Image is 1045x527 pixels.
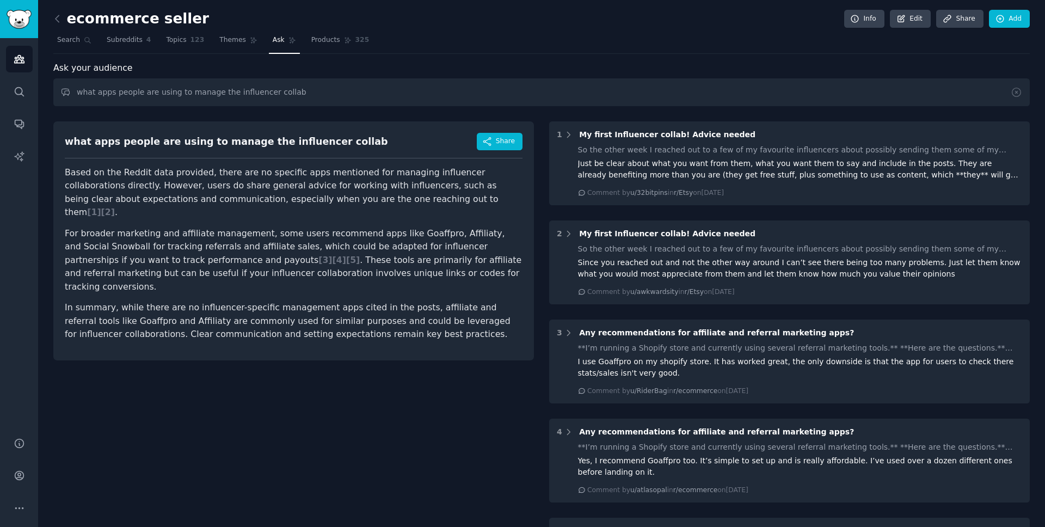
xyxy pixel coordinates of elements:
[496,137,515,146] span: Share
[65,166,522,219] p: Based on the Reddit data provided, there are no specific apps mentioned for managing influencer c...
[269,32,300,54] a: Ask
[146,35,151,45] span: 4
[936,10,983,28] a: Share
[166,35,186,45] span: Topics
[579,427,854,436] span: Any recommendations for affiliate and referral marketing apps?
[844,10,884,28] a: Info
[101,207,115,217] span: [ 2 ]
[219,35,246,45] span: Themes
[630,189,668,197] span: u/32bitpins
[53,10,209,28] h2: ecommerce seller
[674,189,693,197] span: r/Etsy
[578,144,1023,156] div: So the other week I reached out to a few of my favourite influencers about possibly sending them ...
[216,32,261,54] a: Themes
[673,387,717,395] span: r/ecommerce
[989,10,1030,28] a: Add
[578,342,1023,354] div: **I’m running a Shopify store and currently using several referral marketing tools.** **Here are ...
[578,455,1023,478] div: Yes, I recommend Goaffpro too. It’s simple to set up and is really affordable. I’ve used over a d...
[587,287,735,297] div: Comment by in on [DATE]
[308,32,373,54] a: Products325
[477,133,522,150] button: Share
[557,129,562,140] div: 1
[630,288,678,296] span: u/awkwardsity
[630,387,667,395] span: u/RiderBag
[190,35,205,45] span: 123
[107,35,143,45] span: Subreddits
[579,229,755,238] span: My first Influencer collab! Advice needed
[318,255,332,265] span: [ 3 ]
[65,227,522,294] p: For broader marketing and affiliate management, some users recommend apps like Goaffpro, Affiliat...
[557,327,562,339] div: 3
[162,32,208,54] a: Topics123
[87,207,101,217] span: [ 1 ]
[346,255,360,265] span: [ 5 ]
[579,130,755,139] span: My first Influencer collab! Advice needed
[7,10,32,29] img: GummySearch logo
[587,188,724,198] div: Comment by in on [DATE]
[587,387,748,396] div: Comment by in on [DATE]
[685,288,704,296] span: r/Etsy
[673,486,717,494] span: r/ecommerce
[579,328,854,337] span: Any recommendations for affiliate and referral marketing apps?
[311,35,340,45] span: Products
[53,62,133,75] span: Ask your audience
[578,158,1023,181] div: Just be clear about what you want from them, what you want them to say and include in the posts. ...
[57,35,80,45] span: Search
[557,426,562,438] div: 4
[333,255,346,265] span: [ 4 ]
[273,35,285,45] span: Ask
[587,486,748,495] div: Comment by in on [DATE]
[557,228,562,240] div: 2
[630,486,667,494] span: u/atlasopal
[65,301,522,341] p: In summary, while there are no influencer-specific management apps cited in the posts, affiliate ...
[578,257,1023,280] div: Since you reached out and not the other way around I can’t see there being too many problems. Jus...
[53,32,95,54] a: Search
[890,10,931,28] a: Edit
[578,442,1023,453] div: **I’m running a Shopify store and currently using several referral marketing tools.** **Here are ...
[65,135,388,149] div: what apps people are using to manage the influencer collab
[355,35,370,45] span: 325
[578,243,1023,255] div: So the other week I reached out to a few of my favourite influencers about possibly sending them ...
[53,78,1030,106] input: Ask this audience a question...
[578,356,1023,379] div: I use Goaffpro on my shopify store. It has worked great, the only downside is that the app for us...
[103,32,155,54] a: Subreddits4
